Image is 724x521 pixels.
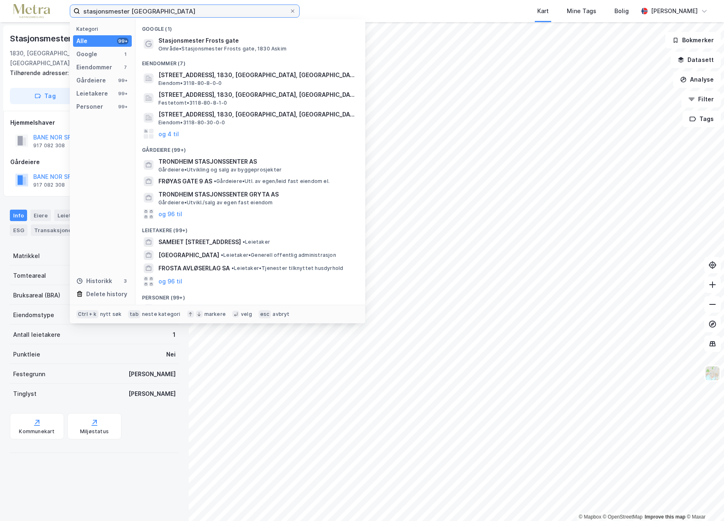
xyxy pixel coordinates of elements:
[117,77,128,84] div: 99+
[705,366,720,381] img: Z
[645,514,685,520] a: Improve this map
[158,70,355,80] span: [STREET_ADDRESS], 1830, [GEOGRAPHIC_DATA], [GEOGRAPHIC_DATA]
[10,210,27,221] div: Info
[128,369,176,379] div: [PERSON_NAME]
[204,311,226,318] div: markere
[128,389,176,399] div: [PERSON_NAME]
[135,140,365,155] div: Gårdeiere (99+)
[76,75,106,85] div: Gårdeiere
[13,330,60,340] div: Antall leietakere
[13,369,45,379] div: Festegrunn
[241,311,252,318] div: velg
[567,6,596,16] div: Mine Tags
[683,482,724,521] iframe: Chat Widget
[214,178,216,184] span: •
[683,482,724,521] div: Kontrollprogram for chat
[19,428,55,435] div: Kommunekart
[673,71,721,88] button: Analyse
[579,514,601,520] a: Mapbox
[76,276,112,286] div: Historikk
[214,178,330,185] span: Gårdeiere • Utl. av egen/leid fast eiendom el.
[10,157,179,167] div: Gårdeiere
[158,110,355,119] span: [STREET_ADDRESS], 1830, [GEOGRAPHIC_DATA], [GEOGRAPHIC_DATA]
[158,36,355,46] span: Stasjonsmester Frosts gate
[221,252,336,258] span: Leietaker • Generell offentlig administrasjon
[10,88,80,104] button: Tag
[158,176,212,186] span: FRØYAS GATE 9 AS
[135,54,365,69] div: Eiendommer (7)
[142,311,181,318] div: neste kategori
[80,428,109,435] div: Miljøstatus
[537,6,549,16] div: Kart
[13,310,54,320] div: Eiendomstype
[54,210,100,221] div: Leietakere
[158,167,282,173] span: Gårdeiere • Utvikling og salg av byggeprosjekter
[76,102,103,112] div: Personer
[13,290,60,300] div: Bruksareal (BRA)
[158,237,241,247] span: SAMEIET [STREET_ADDRESS]
[158,199,273,206] span: Gårdeiere • Utvikl./salg av egen fast eiendom
[76,62,112,72] div: Eiendommer
[273,311,289,318] div: avbryt
[158,263,230,273] span: FROSTA AVLØSERLAG SA
[665,32,721,48] button: Bokmerker
[10,118,179,128] div: Hjemmelshaver
[128,310,140,318] div: tab
[158,209,182,219] button: og 96 til
[681,91,721,107] button: Filter
[158,129,179,139] button: og 4 til
[173,330,176,340] div: 1
[10,48,131,68] div: 1830, [GEOGRAPHIC_DATA], [GEOGRAPHIC_DATA]
[10,68,172,78] div: Stasjonsmester Frosts Gate 3
[135,288,365,303] div: Personer (99+)
[603,514,643,520] a: OpenStreetMap
[614,6,629,16] div: Bolig
[671,52,721,68] button: Datasett
[76,89,108,98] div: Leietakere
[117,103,128,110] div: 99+
[10,32,164,45] div: Stasjonsmester [GEOGRAPHIC_DATA] 1
[683,111,721,127] button: Tags
[31,224,87,236] div: Transaksjoner
[158,276,182,286] button: og 96 til
[122,64,128,71] div: 7
[76,310,99,318] div: Ctrl + k
[259,310,271,318] div: esc
[13,389,37,399] div: Tinglyst
[122,51,128,57] div: 1
[33,182,65,188] div: 917 082 308
[243,239,270,245] span: Leietaker
[135,221,365,235] div: Leietakere (99+)
[158,46,286,52] span: Område • Stasjonsmester Frosts gate, 1830 Askim
[100,311,122,318] div: nytt søk
[158,100,227,106] span: Festetomt • 3118-80-8-1-0
[30,210,51,221] div: Eiere
[158,250,219,260] span: [GEOGRAPHIC_DATA]
[117,90,128,97] div: 99+
[10,224,27,236] div: ESG
[231,265,343,272] span: Leietaker • Tjenester tilknyttet husdyrhold
[122,278,128,284] div: 3
[166,350,176,359] div: Nei
[76,26,132,32] div: Kategori
[158,90,355,100] span: [STREET_ADDRESS], 1830, [GEOGRAPHIC_DATA], [GEOGRAPHIC_DATA]
[33,142,65,149] div: 917 082 308
[117,38,128,44] div: 99+
[158,157,355,167] span: TRONDHEIM STASJONSSENTER AS
[13,271,46,281] div: Tomteareal
[651,6,698,16] div: [PERSON_NAME]
[135,19,365,34] div: Google (1)
[76,49,97,59] div: Google
[80,5,289,17] input: Søk på adresse, matrikkel, gårdeiere, leietakere eller personer
[13,4,50,18] img: metra-logo.256734c3b2bbffee19d4.png
[231,265,234,271] span: •
[158,119,225,126] span: Eiendom • 3118-80-30-0-0
[221,252,223,258] span: •
[10,69,71,76] span: Tilhørende adresser:
[158,190,355,199] span: TRONDHEIM STASJONSSENTER GRYTA AS
[158,80,222,87] span: Eiendom • 3118-80-8-0-0
[243,239,245,245] span: •
[86,289,127,299] div: Delete history
[13,251,40,261] div: Matrikkel
[13,350,40,359] div: Punktleie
